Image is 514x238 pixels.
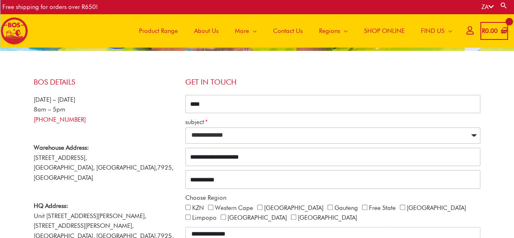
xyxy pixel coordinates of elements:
[227,14,265,48] a: More
[264,204,323,212] label: [GEOGRAPHIC_DATA]
[482,27,498,35] bdi: 0.00
[481,3,494,11] a: ZA
[228,214,287,221] label: [GEOGRAPHIC_DATA]
[34,96,75,103] span: [DATE] – [DATE]
[298,214,357,221] label: [GEOGRAPHIC_DATA]
[364,19,405,43] span: SHOP ONLINE
[500,2,508,9] a: Search button
[265,14,311,48] a: Contact Us
[407,204,466,212] label: [GEOGRAPHIC_DATA]
[421,19,445,43] span: FIND US
[34,78,177,87] h4: BOS Details
[194,19,219,43] span: About Us
[185,193,226,203] label: Choose Region
[215,204,253,212] label: Western Cape
[139,19,178,43] span: Product Range
[334,204,358,212] label: Gauteng
[192,214,217,221] label: Limpopo
[369,204,396,212] label: Free State
[480,22,508,40] a: View Shopping Cart, empty
[34,144,89,151] strong: Warehouse Address:
[34,164,157,171] span: [GEOGRAPHIC_DATA], [GEOGRAPHIC_DATA],
[311,14,356,48] a: Regions
[192,204,204,212] label: KZN
[185,78,481,87] h4: Get in touch
[131,14,186,48] a: Product Range
[482,27,485,35] span: R
[34,106,65,113] span: 8am – 5pm
[34,116,86,123] a: [PHONE_NUMBER]
[235,19,249,43] span: More
[34,222,134,229] span: [STREET_ADDRESS][PERSON_NAME],
[34,154,87,162] span: [STREET_ADDRESS],
[273,19,303,43] span: Contact Us
[125,14,460,48] nav: Site Navigation
[186,14,227,48] a: About Us
[319,19,340,43] span: Regions
[34,202,146,220] span: Unit [STREET_ADDRESS][PERSON_NAME],
[185,117,208,127] label: subject
[356,14,413,48] a: SHOP ONLINE
[0,17,28,45] img: BOS logo finals-200px
[34,202,68,210] strong: HQ Address:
